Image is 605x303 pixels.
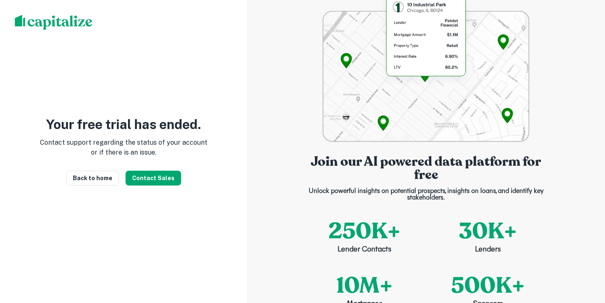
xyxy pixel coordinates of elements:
[302,188,549,201] p: Unlock powerful insights on potential prospects, insights on loans, and identify key stakeholders.
[328,214,400,248] p: 250K+
[46,118,201,131] p: Your free trial has ended.
[336,269,393,302] p: 10M+
[337,244,391,256] p: Lender Contacts
[459,214,517,248] p: 30K+
[451,269,525,302] p: 500K+
[126,171,181,186] button: Contact Sales
[302,155,549,181] p: Join our AI powered data platform for free
[475,244,501,256] p: Lenders
[66,171,119,186] a: Back to home
[564,237,605,277] iframe: Chat Widget
[40,138,207,157] p: Contact support regarding the status of your account or if there is an issue.
[15,15,93,30] img: capitalize-logo.png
